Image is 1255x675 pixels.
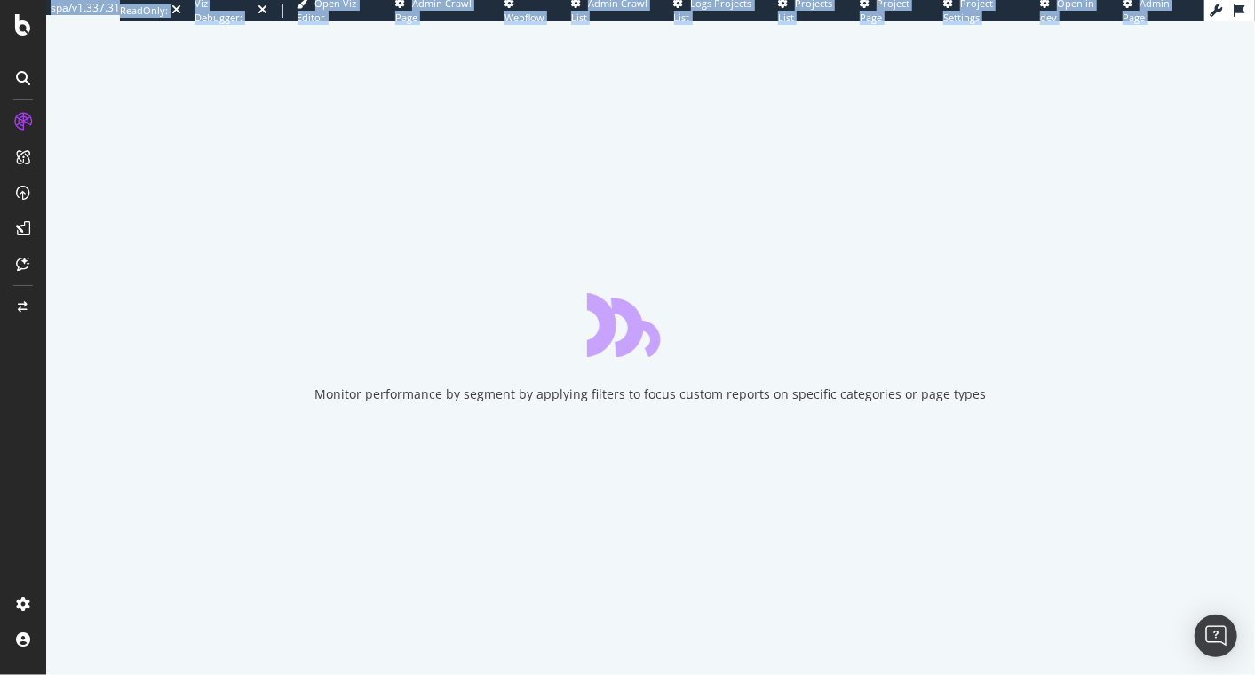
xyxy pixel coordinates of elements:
div: ReadOnly: [120,4,168,18]
div: Monitor performance by segment by applying filters to focus custom reports on specific categories... [315,385,987,403]
span: Webflow [504,11,544,24]
div: Open Intercom Messenger [1195,615,1237,657]
div: animation [587,293,715,357]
